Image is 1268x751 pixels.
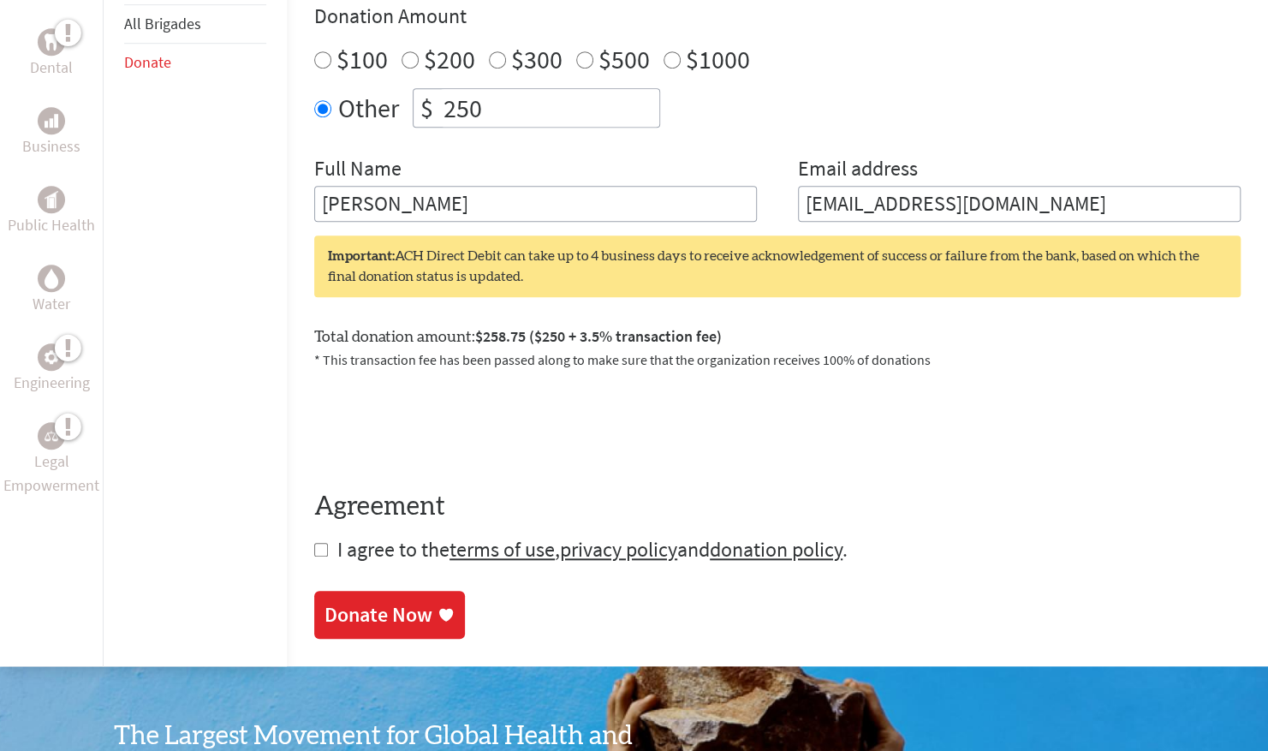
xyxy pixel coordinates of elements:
label: Email address [798,155,918,186]
strong: Important: [328,249,395,263]
div: $ [414,89,440,127]
label: $100 [336,43,388,75]
div: Public Health [38,186,65,213]
a: Legal EmpowermentLegal Empowerment [3,422,99,498]
p: Business [22,134,80,158]
input: Enter Full Name [314,186,757,222]
a: Public HealthPublic Health [8,186,95,237]
a: Donate Now [314,591,465,639]
div: Engineering [38,343,65,371]
div: ACH Direct Debit can take up to 4 business days to receive acknowledgement of success or failure ... [314,235,1241,297]
div: Legal Empowerment [38,422,65,450]
a: donation policy [710,536,842,563]
label: $1000 [686,43,750,75]
li: All Brigades [124,4,266,44]
a: WaterWater [33,265,70,316]
span: I agree to the , and . [337,536,848,563]
iframe: reCAPTCHA [314,390,574,457]
label: $500 [598,43,650,75]
a: Donate [124,52,171,72]
img: Dental [45,34,58,51]
img: Business [45,114,58,128]
div: Business [38,107,65,134]
p: * This transaction fee has been passed along to make sure that the organization receives 100% of ... [314,349,1241,370]
label: $300 [511,43,563,75]
div: Water [38,265,65,292]
p: Public Health [8,213,95,237]
p: Legal Empowerment [3,450,99,498]
a: privacy policy [560,536,677,563]
img: Water [45,269,58,289]
h4: Agreement [314,492,1241,522]
p: Engineering [14,371,90,395]
div: Dental [38,28,65,56]
label: Other [338,88,399,128]
label: $200 [424,43,475,75]
a: EngineeringEngineering [14,343,90,395]
a: All Brigades [124,14,201,33]
img: Public Health [45,191,58,208]
span: $258.75 ($250 + 3.5% transaction fee) [475,326,722,346]
p: Dental [30,56,73,80]
div: Donate Now [324,601,432,629]
img: Legal Empowerment [45,431,58,441]
img: Engineering [45,350,58,364]
input: Enter Amount [440,89,659,127]
a: terms of use [449,536,555,563]
label: Total donation amount: [314,325,722,349]
li: Donate [124,44,266,81]
p: Water [33,292,70,316]
a: BusinessBusiness [22,107,80,158]
label: Full Name [314,155,402,186]
h4: Donation Amount [314,3,1241,30]
input: Your Email [798,186,1241,222]
a: DentalDental [30,28,73,80]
